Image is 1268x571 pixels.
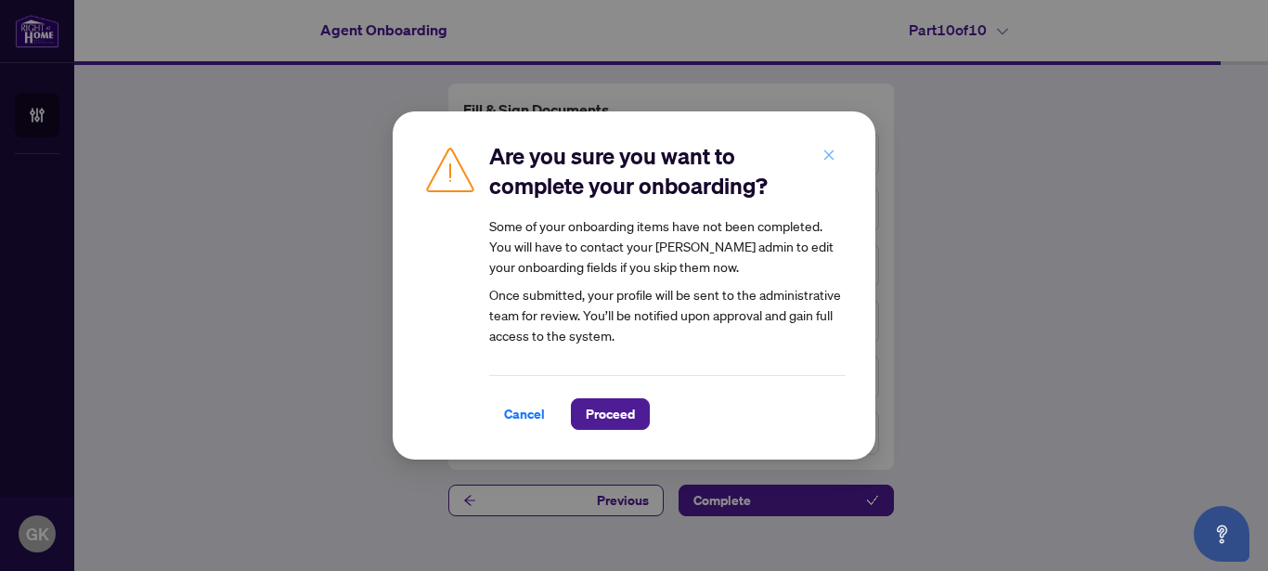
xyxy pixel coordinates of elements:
img: Caution Icon [422,141,478,197]
button: Open asap [1194,506,1249,562]
button: Cancel [489,398,560,430]
span: Cancel [504,399,545,429]
span: close [822,149,835,162]
span: Proceed [586,399,635,429]
article: Once submitted, your profile will be sent to the administrative team for review. You’ll be notifi... [489,215,846,345]
button: Proceed [571,398,650,430]
h2: Are you sure you want to complete your onboarding? [489,141,846,201]
div: Some of your onboarding items have not been completed. You will have to contact your [PERSON_NAME... [489,215,846,277]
